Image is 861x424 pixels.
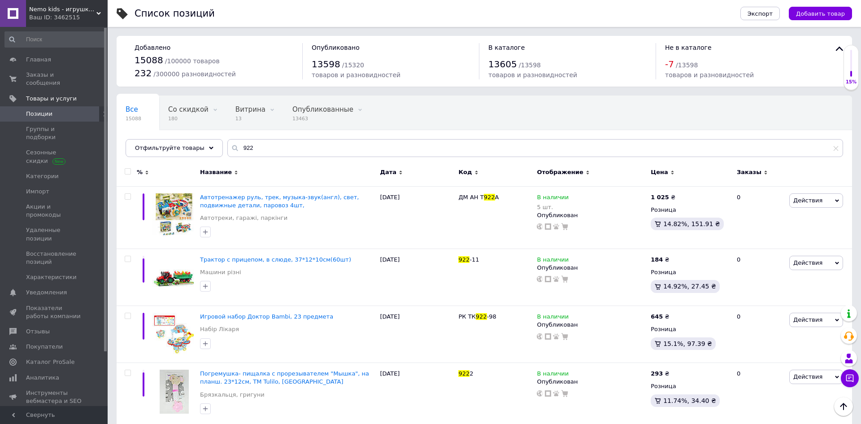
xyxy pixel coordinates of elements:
span: / 13598 [519,61,541,69]
span: товаров и разновидностей [488,71,577,79]
span: 232 [135,68,152,79]
div: Опубликован [537,264,646,272]
span: % [137,168,143,176]
div: 0 [731,186,787,249]
div: [DATE] [378,249,456,306]
img: Погремушка- пищалка с прорезывателем "Мышка", на планш. 23*12см, ТМ Tulilo, Польша [160,370,189,414]
span: В наличии [537,194,569,203]
span: Восстановление позиций [26,250,83,266]
span: -98 [487,313,496,320]
a: Автотреки, гаражі, паркінги [200,214,287,222]
span: 15088 [135,55,163,66]
span: 14.92%, 27.45 ₴ [663,283,716,290]
span: Отзывы [26,328,50,336]
div: Опубликован [537,321,646,329]
span: Главная [26,56,51,64]
span: 13 [235,115,265,122]
input: Поиск [4,31,106,48]
span: РК ТК [458,313,475,320]
span: Скрытые [126,140,157,148]
span: 13598 [312,59,340,70]
a: Брязкальця, григуни [200,391,265,399]
div: [DATE] [378,186,456,249]
span: Опубликовано [312,44,360,51]
a: Погремушка- пищалка с прорезывателем "Мышка", на планш. 23*12см, ТМ Tulilo, [GEOGRAPHIC_DATA] [200,370,369,385]
span: Экспорт [748,10,773,17]
span: Все [126,105,138,114]
span: Акции и промокоды [26,203,83,219]
a: Набір Лікаря [200,325,239,333]
span: 180 [168,115,209,122]
span: Аналитика [26,374,59,382]
div: 15% [844,79,858,85]
b: 1 025 [651,194,669,201]
span: 15088 [126,115,141,122]
div: 5 шт. [537,204,569,210]
div: Опубликован [537,211,646,219]
span: Уведомления [26,288,67,297]
span: Действия [793,259,822,266]
div: Опубликован [537,378,646,386]
span: Действия [793,316,822,323]
span: Характеристики [26,273,77,281]
span: 922 [458,370,470,377]
span: Заказы и сообщения [26,71,83,87]
div: Список позиций [135,9,215,18]
div: ₴ [651,313,669,321]
span: / 15320 [342,61,364,69]
span: ДМ АН T [458,194,483,201]
a: Трактор с прицепом, в слюде, 37*12*10см(60шт) [200,256,351,263]
span: Действия [793,373,822,380]
span: Действия [793,197,822,204]
button: Экспорт [740,7,780,20]
span: Название [200,168,232,176]
span: товаров и разновидностей [665,71,754,79]
div: 0 [731,249,787,306]
div: Розница [651,382,729,390]
span: Показатели работы компании [26,304,83,320]
span: Дата [380,168,396,176]
span: 13605 [488,59,517,70]
div: Розница [651,325,729,333]
span: Группы и подборки [26,125,83,141]
span: товаров и разновидностей [312,71,400,79]
b: 645 [651,313,663,320]
img: Автотренажер руль, трек, музыка-звук(англ), свет, подвижные детали, паровоз 4шт, [152,193,196,236]
div: ₴ [651,370,669,378]
span: Автотренажер руль, трек, музыка-звук(англ), свет, подвижные детали, паровоз 4шт, [200,194,359,209]
span: 11.74%, 34.40 ₴ [663,397,716,404]
span: Не в каталоге [665,44,712,51]
span: Сезонные скидки [26,149,83,165]
span: 14.82%, 151.91 ₴ [663,220,720,227]
div: 0 [731,306,787,363]
span: Заказы [737,168,761,176]
span: 13463 [292,115,353,122]
span: В каталоге [488,44,525,51]
span: Со скидкой [168,105,209,114]
span: Товары и услуги [26,95,77,103]
span: Покупатели [26,343,63,351]
span: Отфильтруйте товары [135,144,204,151]
span: Код [458,168,472,176]
span: Позиции [26,110,52,118]
b: 184 [651,256,663,263]
span: Цена [651,168,668,176]
img: Трактор с прицепом, в слюде, 37*12*10см(60шт) [152,256,196,299]
span: Добавлено [135,44,170,51]
span: Категории [26,172,59,180]
span: -7 [665,59,674,70]
span: / 13598 [676,61,698,69]
span: Каталог ProSale [26,358,74,366]
a: Игровой набор Доктор Bambi, 23 предмета [200,313,333,320]
span: В наличии [537,370,569,380]
span: Добавить товар [796,10,845,17]
span: / 100000 товаров [165,57,220,65]
div: Розница [651,206,729,214]
div: Розница [651,268,729,276]
input: Поиск по названию позиции, артикулу и поисковым запросам [227,139,843,157]
button: Наверх [834,397,853,416]
span: Отображение [537,168,583,176]
span: Nemo kids - игрушки и товары для детей [29,5,96,13]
